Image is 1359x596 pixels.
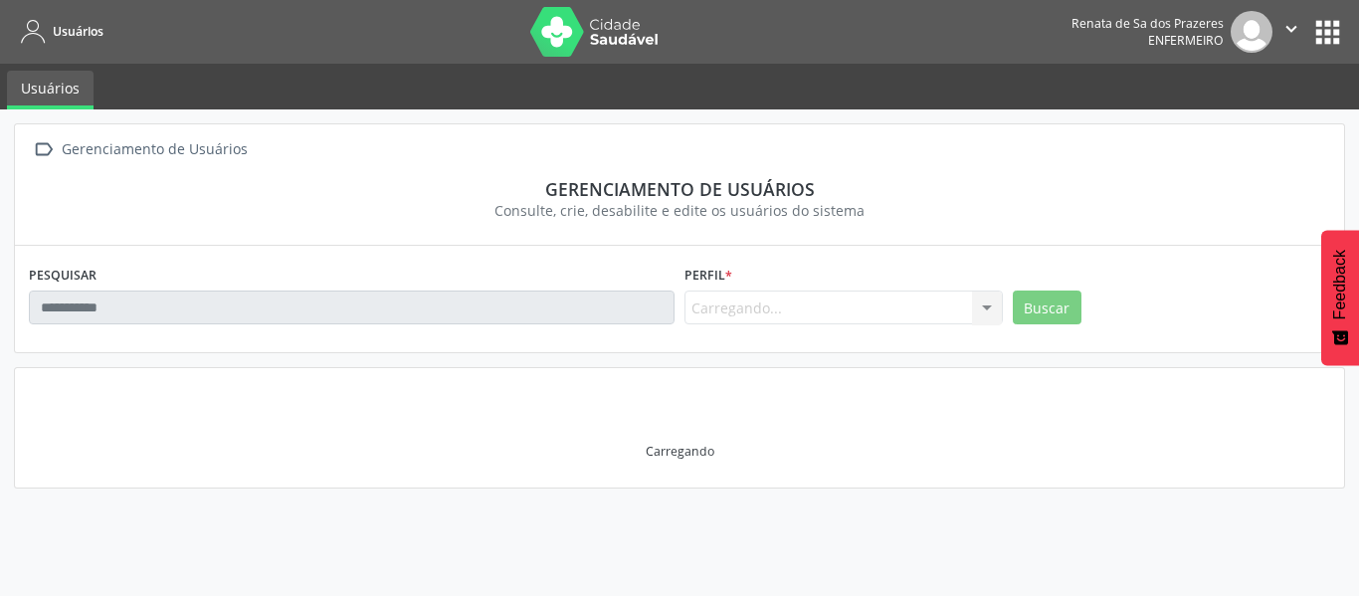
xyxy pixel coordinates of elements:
div: Renata de Sa dos Prazeres [1071,15,1224,32]
a: Usuários [14,15,103,48]
span: Enfermeiro [1148,32,1224,49]
img: img [1231,11,1272,53]
span: Usuários [53,23,103,40]
button: Buscar [1013,291,1081,324]
a:  Gerenciamento de Usuários [29,135,251,164]
button: Feedback - Mostrar pesquisa [1321,230,1359,365]
label: Perfil [684,260,732,291]
div: Consulte, crie, desabilite e edite os usuários do sistema [43,200,1316,221]
div: Gerenciamento de usuários [43,178,1316,200]
button:  [1272,11,1310,53]
button: apps [1310,15,1345,50]
div: Gerenciamento de Usuários [58,135,251,164]
span: Feedback [1331,250,1349,319]
label: PESQUISAR [29,260,97,291]
div: Carregando [646,443,714,460]
i:  [1280,18,1302,40]
i:  [29,135,58,164]
a: Usuários [7,71,94,109]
